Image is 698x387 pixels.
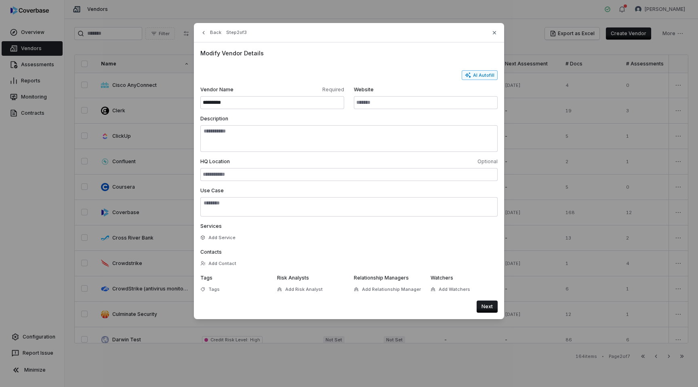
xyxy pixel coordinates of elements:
span: Add Risk Analyst [285,286,323,292]
span: Optional [351,158,498,165]
span: Relationship Managers [354,275,409,281]
button: Add Service [198,230,238,245]
button: Add Contact [198,256,239,271]
span: Watchers [431,275,453,281]
span: Description [200,116,228,122]
span: Add Relationship Manager [362,286,421,292]
span: Tags [200,275,212,281]
span: Services [200,223,222,229]
button: Add Watchers [428,282,473,297]
span: Contacts [200,249,222,255]
span: Required [274,86,344,93]
span: Modify Vendor Details [200,49,498,57]
span: Use Case [200,187,224,193]
span: Vendor Name [200,86,271,93]
button: AI Autofill [462,70,498,80]
span: Step 2 of 3 [226,29,247,36]
button: Next [477,301,498,313]
span: HQ Location [200,158,347,165]
span: Risk Analysts [277,275,309,281]
span: Tags [208,286,220,292]
button: Back [198,25,224,40]
span: Website [354,86,498,93]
